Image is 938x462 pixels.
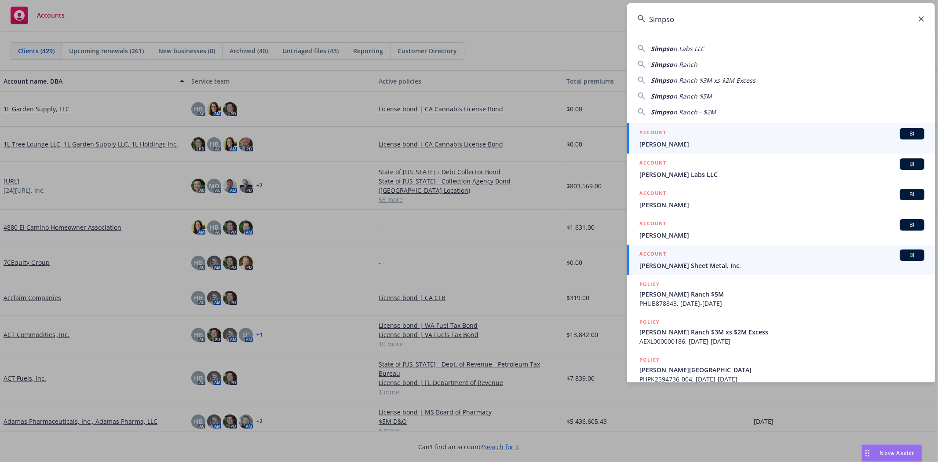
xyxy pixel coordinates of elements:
h5: ACCOUNT [639,249,666,260]
span: Simpso [651,60,673,69]
button: Nova Assist [861,444,922,462]
h5: POLICY [639,356,660,364]
h5: ACCOUNT [639,158,666,169]
span: n Ranch [673,60,697,69]
h5: ACCOUNT [639,189,666,199]
h5: POLICY [639,280,660,289]
a: ACCOUNTBI[PERSON_NAME] Labs LLC [627,154,935,184]
a: POLICY[PERSON_NAME] Ranch $3M xs $2M ExcessAEXL000000186, [DATE]-[DATE] [627,313,935,351]
span: [PERSON_NAME][GEOGRAPHIC_DATA] [639,365,924,374]
span: [PERSON_NAME] Ranch $3M xs $2M Excess [639,327,924,337]
span: [PERSON_NAME] Ranch $5M [639,290,924,299]
h5: ACCOUNT [639,128,666,139]
span: [PERSON_NAME] Labs LLC [639,170,924,179]
span: [PERSON_NAME] [639,200,924,209]
a: ACCOUNTBI[PERSON_NAME] [627,214,935,245]
span: BI [903,251,921,259]
a: ACCOUNTBI[PERSON_NAME] [627,123,935,154]
a: POLICY[PERSON_NAME] Ranch $5MPHUB878843, [DATE]-[DATE] [627,275,935,313]
span: Simpso [651,76,673,84]
span: Simpso [651,44,673,53]
span: PHUB878843, [DATE]-[DATE] [639,299,924,308]
span: Nova Assist [880,449,915,457]
span: [PERSON_NAME] Sheet Metal, Inc. [639,261,924,270]
a: ACCOUNTBI[PERSON_NAME] [627,184,935,214]
span: PHPK2594736-004, [DATE]-[DATE] [639,374,924,384]
span: BI [903,130,921,138]
a: POLICY[PERSON_NAME][GEOGRAPHIC_DATA]PHPK2594736-004, [DATE]-[DATE] [627,351,935,389]
h5: POLICY [639,318,660,326]
span: n Ranch $3M xs $2M Excess [673,76,756,84]
h5: ACCOUNT [639,219,666,230]
span: n Ranch $5M [673,92,712,100]
span: AEXL000000186, [DATE]-[DATE] [639,337,924,346]
span: [PERSON_NAME] [639,231,924,240]
span: [PERSON_NAME] [639,139,924,149]
input: Search... [627,3,935,35]
span: n Labs LLC [673,44,704,53]
span: Simpso [651,108,673,116]
span: BI [903,191,921,198]
span: n Ranch - $2M [673,108,716,116]
div: Drag to move [862,445,873,462]
a: ACCOUNTBI[PERSON_NAME] Sheet Metal, Inc. [627,245,935,275]
span: BI [903,160,921,168]
span: Simpso [651,92,673,100]
span: BI [903,221,921,229]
